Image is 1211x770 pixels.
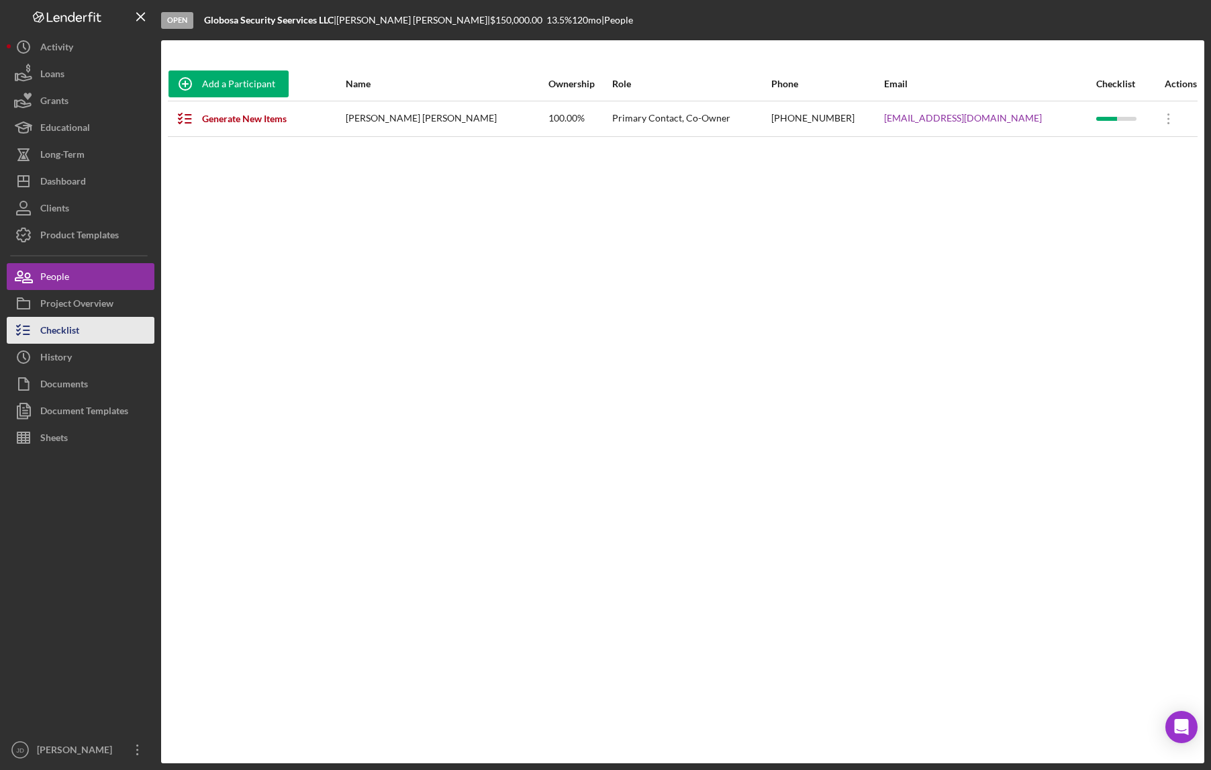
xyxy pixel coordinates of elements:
[612,79,770,89] div: Role
[7,344,154,371] button: History
[346,79,548,89] div: Name
[548,102,611,136] div: 100.00%
[40,141,85,171] div: Long-Term
[40,34,73,64] div: Activity
[40,344,72,374] div: History
[7,87,154,114] button: Grants
[40,263,69,293] div: People
[1165,711,1198,743] div: Open Intercom Messenger
[40,424,68,454] div: Sheets
[202,105,287,132] div: Generate New Items
[7,397,154,424] button: Document Templates
[7,34,154,60] button: Activity
[490,15,546,26] div: $150,000.00
[336,15,490,26] div: [PERSON_NAME] [PERSON_NAME] |
[40,290,113,320] div: Project Overview
[572,15,601,26] div: 120 mo
[7,371,154,397] button: Documents
[16,747,24,754] text: JD
[548,79,611,89] div: Ownership
[40,114,90,144] div: Educational
[161,12,193,29] div: Open
[7,317,154,344] button: Checklist
[7,424,154,451] button: Sheets
[1152,79,1197,89] div: Actions
[601,15,633,26] div: | People
[884,113,1042,124] a: [EMAIL_ADDRESS][DOMAIN_NAME]
[40,195,69,225] div: Clients
[346,102,548,136] div: [PERSON_NAME] [PERSON_NAME]
[7,290,154,317] button: Project Overview
[7,736,154,763] button: JD[PERSON_NAME]
[168,105,300,132] button: Generate New Items
[7,168,154,195] button: Dashboard
[40,87,68,117] div: Grants
[204,15,336,26] div: |
[40,397,128,428] div: Document Templates
[7,222,154,248] button: Product Templates
[771,102,883,136] div: [PHONE_NUMBER]
[40,222,119,252] div: Product Templates
[1096,79,1151,89] div: Checklist
[168,70,289,97] button: Add a Participant
[40,371,88,401] div: Documents
[7,141,154,168] button: Long-Term
[40,168,86,198] div: Dashboard
[202,70,275,97] div: Add a Participant
[546,15,572,26] div: 13.5 %
[40,317,79,347] div: Checklist
[34,736,121,767] div: [PERSON_NAME]
[7,263,154,290] button: People
[612,102,770,136] div: Primary Contact, Co-Owner
[204,14,334,26] b: Globosa Security Seervices LLC
[771,79,883,89] div: Phone
[7,114,154,141] button: Educational
[7,60,154,87] button: Loans
[884,79,1095,89] div: Email
[40,60,64,91] div: Loans
[7,195,154,222] button: Clients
